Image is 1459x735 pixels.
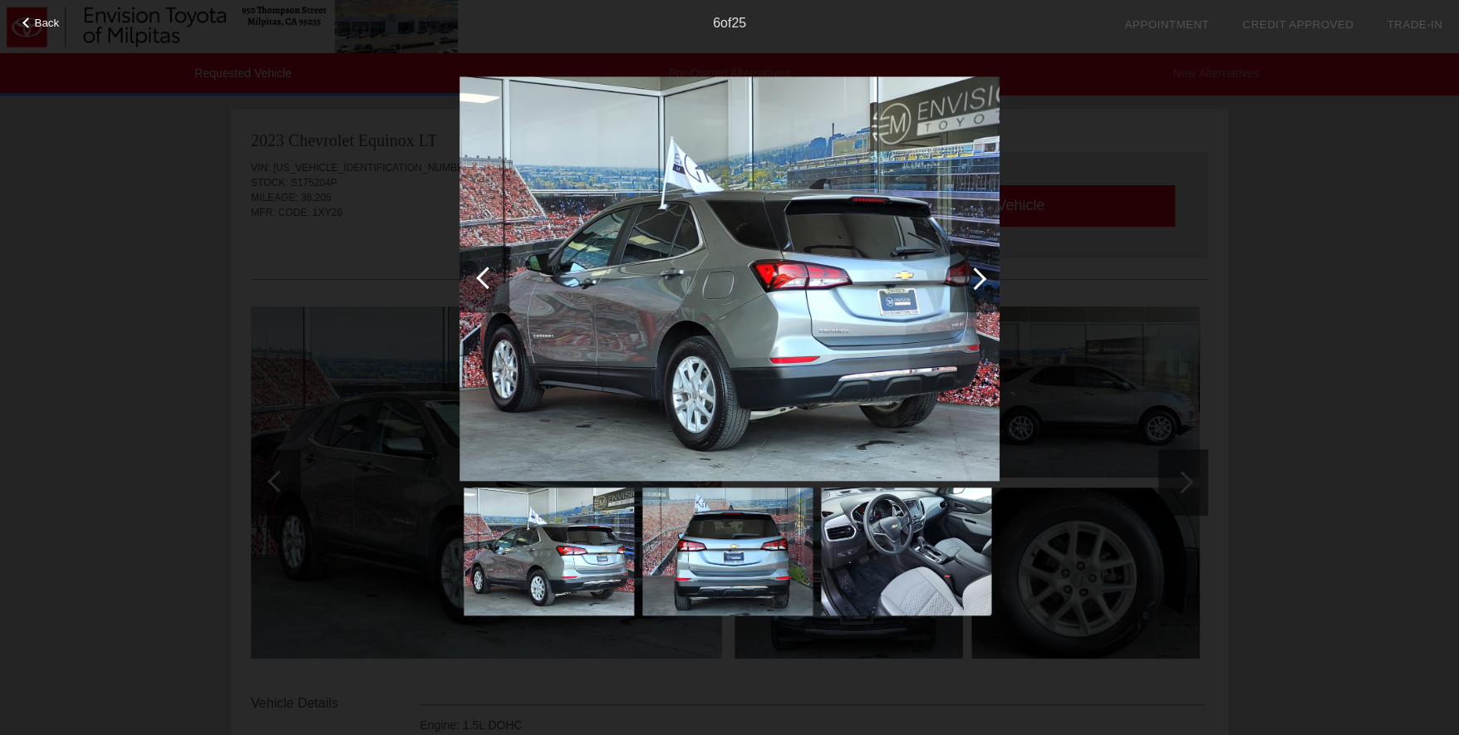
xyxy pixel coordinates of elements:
img: image.aspx [821,488,991,615]
img: image.aspx [642,488,813,615]
span: 6 [713,16,720,30]
span: Back [35,17,60,29]
a: Trade-In [1387,18,1442,31]
img: image.aspx [464,488,634,615]
a: Appointment [1124,18,1209,31]
a: Credit Approved [1242,18,1353,31]
img: image.aspx [459,76,1000,482]
span: 25 [731,16,746,30]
